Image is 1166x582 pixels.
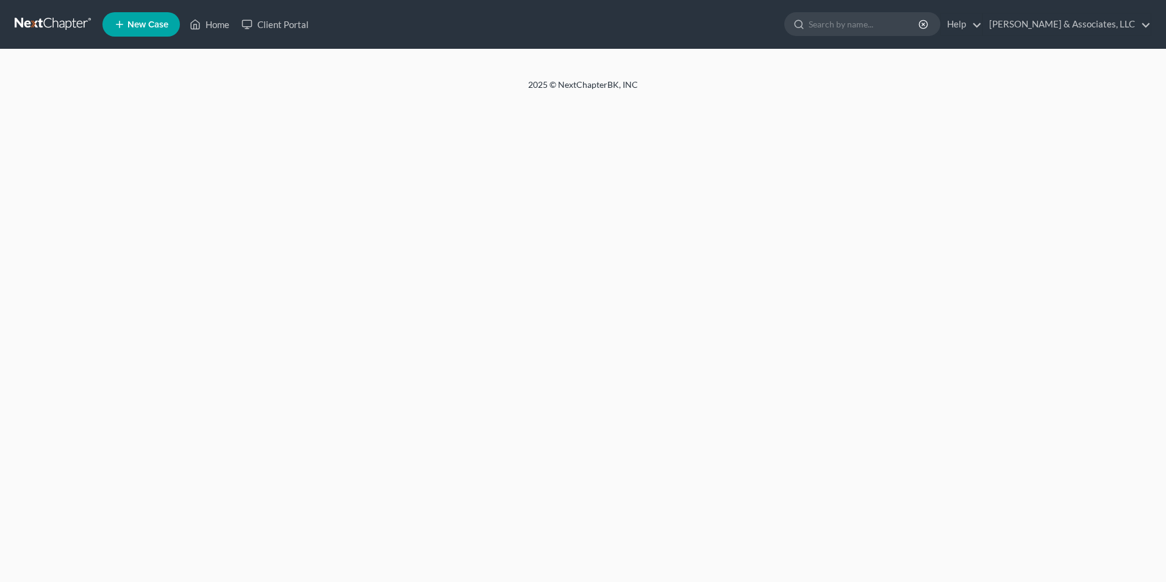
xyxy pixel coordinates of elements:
[127,20,168,29] span: New Case
[941,13,982,35] a: Help
[983,13,1151,35] a: [PERSON_NAME] & Associates, LLC
[809,13,920,35] input: Search by name...
[235,79,931,101] div: 2025 © NextChapterBK, INC
[235,13,315,35] a: Client Portal
[184,13,235,35] a: Home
